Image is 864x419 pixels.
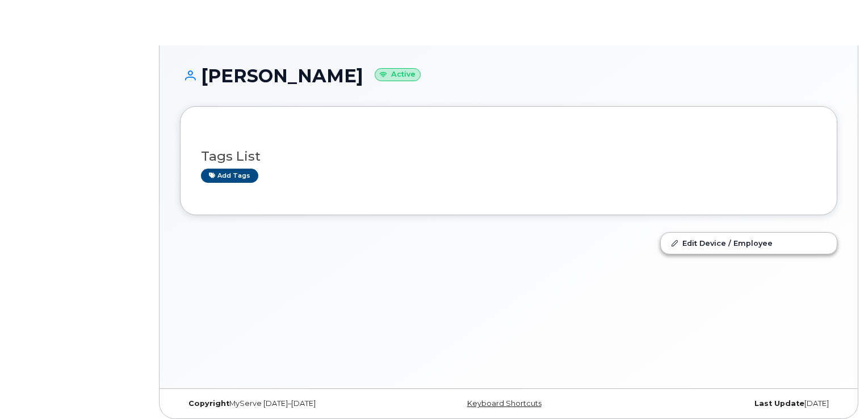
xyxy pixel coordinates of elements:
a: Edit Device / Employee [661,233,837,253]
strong: Last Update [754,399,804,408]
h3: Tags List [201,149,816,164]
a: Add tags [201,169,258,183]
small: Active [375,68,421,81]
div: MyServe [DATE]–[DATE] [180,399,399,408]
div: [DATE] [618,399,837,408]
h1: [PERSON_NAME] [180,66,837,86]
strong: Copyright [188,399,229,408]
a: Keyboard Shortcuts [467,399,542,408]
